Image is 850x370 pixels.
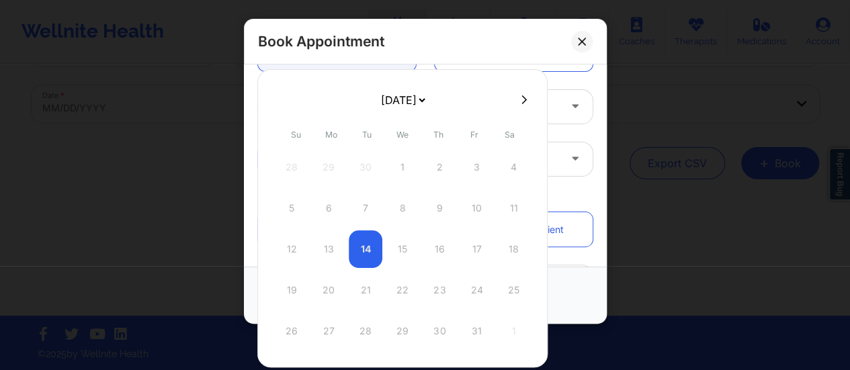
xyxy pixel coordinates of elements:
[325,130,337,140] abbr: Monday
[505,130,515,140] abbr: Saturday
[470,130,478,140] abbr: Friday
[249,190,602,203] div: Patient information:
[258,32,384,50] h2: Book Appointment
[291,130,301,140] abbr: Sunday
[362,130,372,140] abbr: Tuesday
[269,90,559,124] div: Initial Therapy Session (30 minutes)
[396,130,409,140] abbr: Wednesday
[433,130,443,140] abbr: Thursday
[435,212,593,246] a: Not Registered Patient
